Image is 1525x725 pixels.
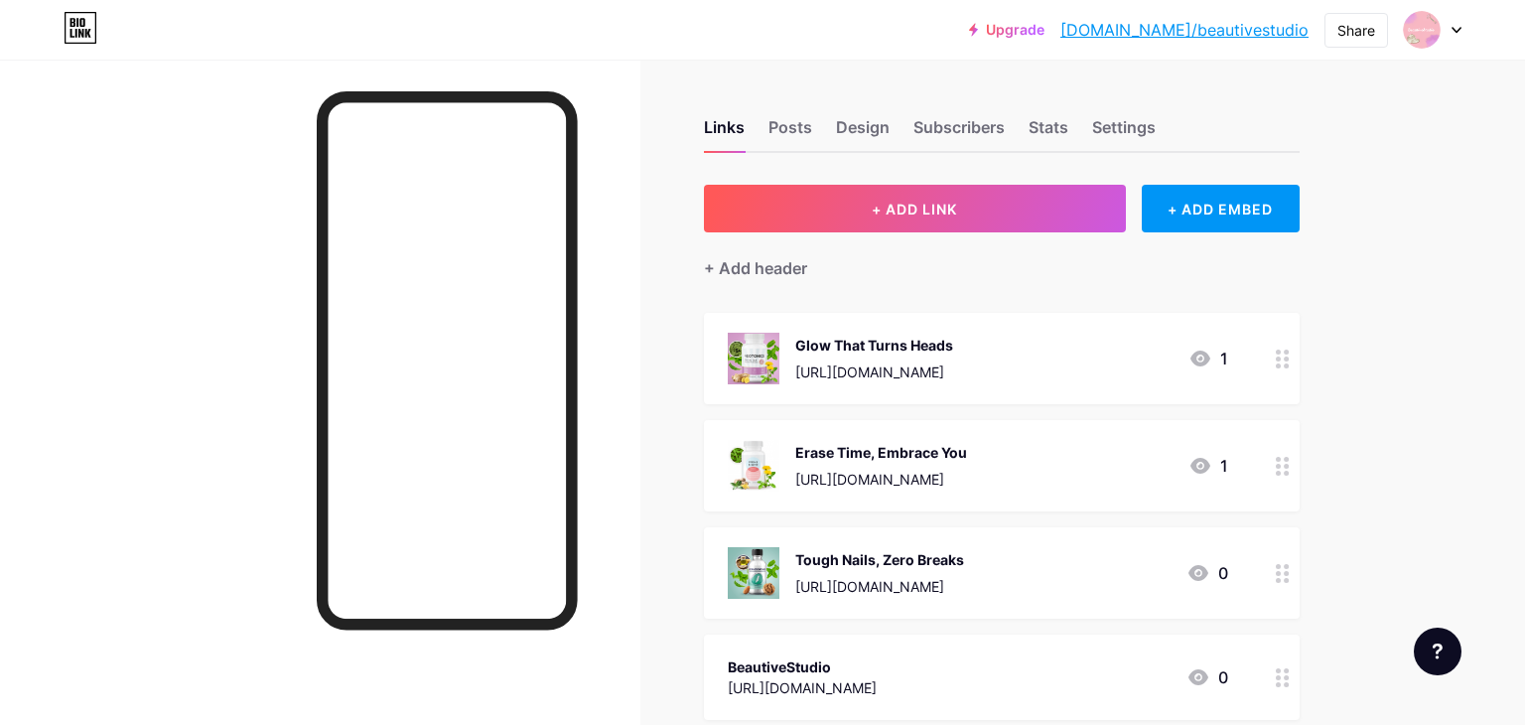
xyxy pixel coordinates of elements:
[1188,454,1228,478] div: 1
[795,576,964,597] div: [URL][DOMAIN_NAME]
[836,115,890,151] div: Design
[1186,561,1228,585] div: 0
[728,656,877,677] div: BeautiveStudio
[728,333,779,384] img: Glow That Turns Heads
[913,115,1005,151] div: Subscribers
[704,185,1126,232] button: + ADD LINK
[728,440,779,492] img: Erase Time, Embrace You
[872,201,957,217] span: + ADD LINK
[1188,347,1228,370] div: 1
[969,22,1044,38] a: Upgrade
[1337,20,1375,41] div: Share
[795,469,967,490] div: [URL][DOMAIN_NAME]
[704,256,807,280] div: + Add header
[795,362,953,382] div: [URL][DOMAIN_NAME]
[704,115,745,151] div: Links
[1092,115,1156,151] div: Settings
[795,549,964,570] div: Tough Nails, Zero Breaks
[1029,115,1068,151] div: Stats
[1142,185,1300,232] div: + ADD EMBED
[795,335,953,356] div: Glow That Turns Heads
[1060,18,1309,42] a: [DOMAIN_NAME]/beautivestudio
[728,547,779,599] img: Tough Nails, Zero Breaks
[728,677,877,698] div: [URL][DOMAIN_NAME]
[1186,665,1228,689] div: 0
[768,115,812,151] div: Posts
[795,442,967,463] div: Erase Time, Embrace You
[1403,11,1441,49] img: Naruto Nikolov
